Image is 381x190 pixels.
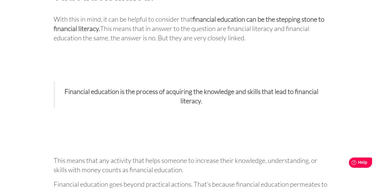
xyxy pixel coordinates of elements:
strong: financial education can be the stepping stone to financial literacy. [54,15,324,33]
p: With this in mind, it can be helpful to consider that This means that in answer to the question a... [54,12,328,42]
p: This means that any activity that helps someone to increase their knowledge, understanding, or sk... [54,154,328,174]
iframe: Help widget launcher [327,155,374,172]
strong: Financial education is the process of acquiring the knowledge and skills that lead to financial l... [64,87,318,105]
